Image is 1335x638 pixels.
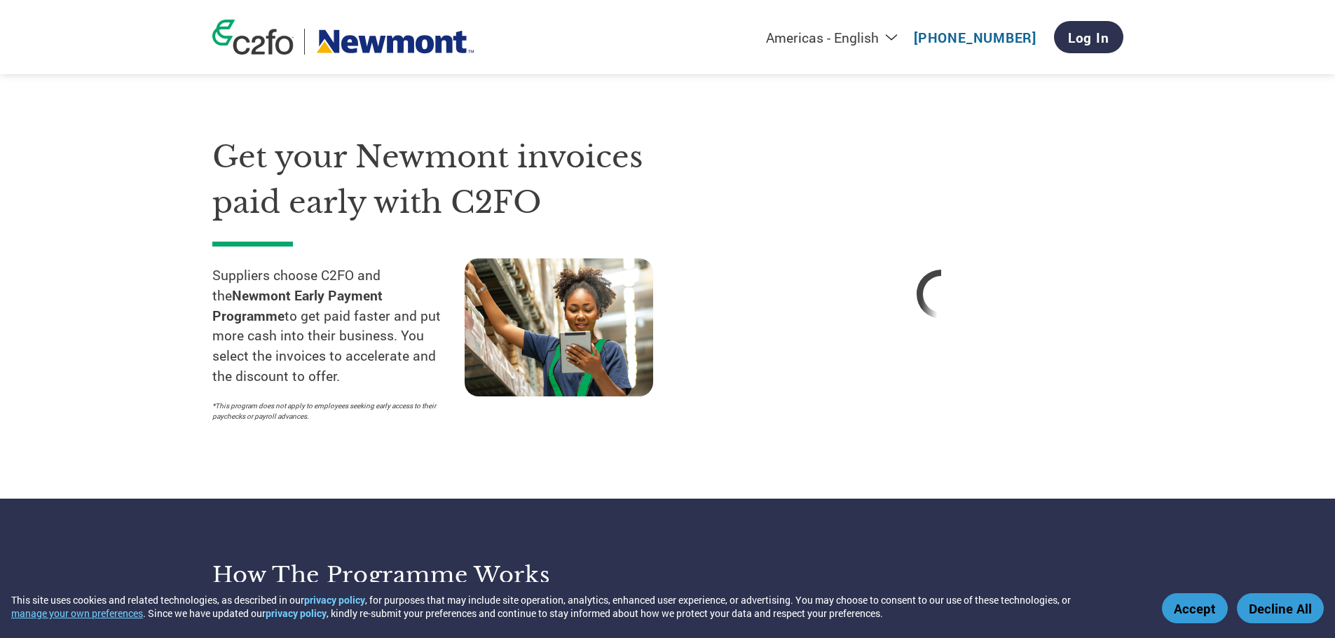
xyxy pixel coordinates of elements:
button: Decline All [1237,593,1324,623]
h3: How the programme works [212,561,650,589]
img: supply chain worker [465,258,653,396]
strong: Newmont Early Payment Programme [212,286,383,324]
a: [PHONE_NUMBER] [914,29,1036,46]
img: c2fo logo [212,20,294,55]
a: Log In [1054,21,1123,53]
button: manage your own preferences [11,606,143,620]
button: Accept [1162,593,1228,623]
a: privacy policy [304,593,365,606]
p: *This program does not apply to employees seeking early access to their paychecks or payroll adva... [212,401,451,422]
img: Newmont [315,29,475,55]
div: This site uses cookies and related technologies, as described in our , for purposes that may incl... [11,593,1142,620]
h1: Get your Newmont invoices paid early with C2FO [212,134,717,225]
a: privacy policy [266,606,327,620]
p: Suppliers choose C2FO and the to get paid faster and put more cash into their business. You selec... [212,265,465,387]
